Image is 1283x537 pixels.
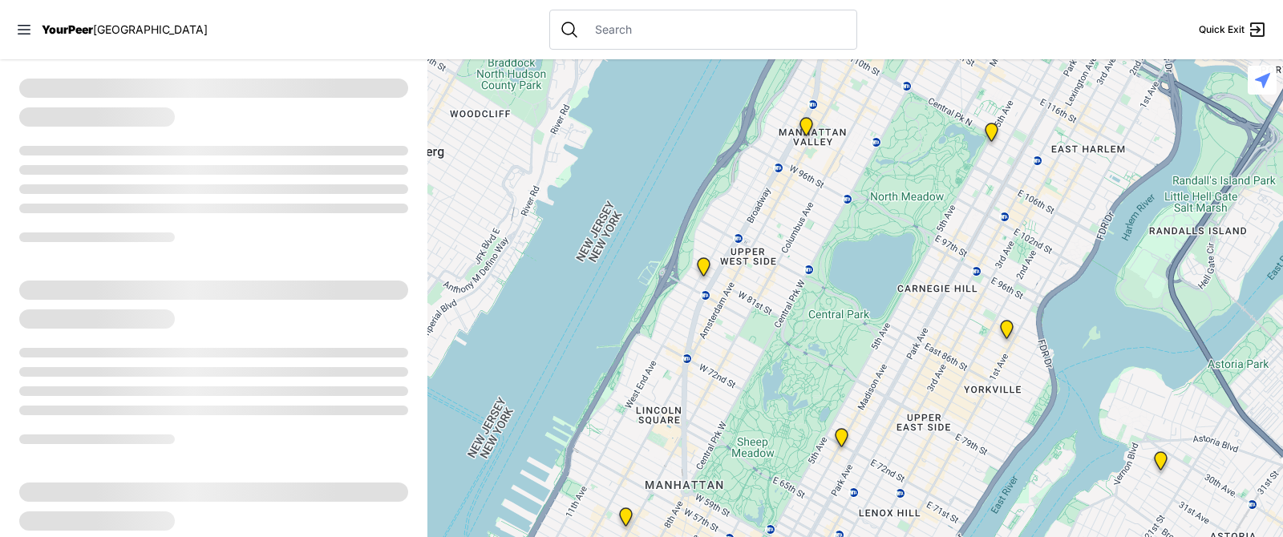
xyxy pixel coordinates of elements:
div: Avenue Church [997,320,1017,345]
div: Pathways Adult Drop-In Program [694,257,714,283]
span: Quick Exit [1199,23,1245,36]
div: Manhattan [981,123,1002,148]
span: YourPeer [42,22,93,36]
a: Quick Exit [1199,20,1267,39]
span: [GEOGRAPHIC_DATA] [93,22,208,36]
div: Manhattan [796,117,816,143]
div: 9th Avenue Drop-in Center [616,507,636,533]
input: Search [585,22,847,38]
a: YourPeer[GEOGRAPHIC_DATA] [42,25,208,34]
div: Manhattan [832,428,852,454]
